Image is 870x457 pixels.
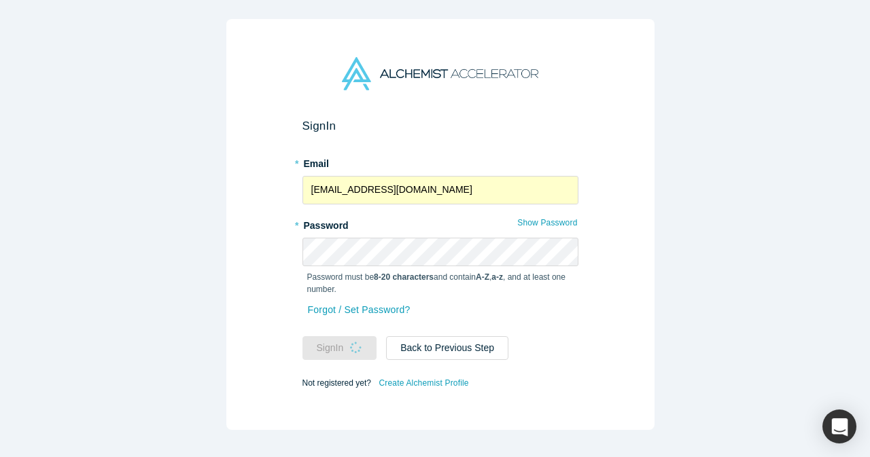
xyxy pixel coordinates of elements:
button: SignIn [302,336,377,360]
label: Password [302,214,578,233]
a: Forgot / Set Password? [307,298,411,322]
label: Email [302,152,578,171]
button: Back to Previous Step [386,336,508,360]
p: Password must be and contain , , and at least one number. [307,271,574,295]
strong: 8-20 characters [374,272,434,282]
strong: a-z [491,272,503,282]
span: Not registered yet? [302,378,371,387]
img: Alchemist Accelerator Logo [342,57,538,90]
button: Show Password [517,214,578,232]
a: Create Alchemist Profile [378,374,469,392]
strong: A-Z [476,272,489,282]
h2: Sign In [302,119,578,133]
